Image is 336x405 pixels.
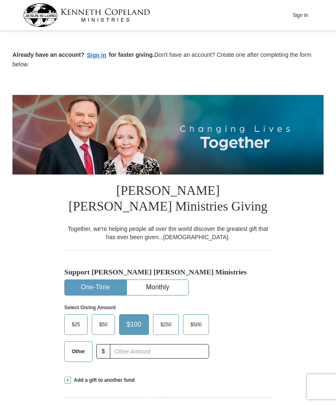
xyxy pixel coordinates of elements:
[68,318,84,331] span: $25
[68,345,89,358] span: Other
[12,51,324,68] p: Don't have an account? Create one after completing the form below.
[64,175,272,224] h1: [PERSON_NAME] [PERSON_NAME] Ministries Giving
[96,344,110,359] span: $
[23,3,150,27] img: kcm-header-logo.svg
[127,280,188,295] button: Monthly
[85,51,109,60] button: Sign in
[186,318,206,331] span: $500
[110,344,209,359] input: Other Amount
[95,318,112,331] span: $50
[71,377,135,384] span: Add a gift to another fund
[65,280,126,295] button: One-Time
[156,318,176,331] span: $250
[288,9,313,22] button: Sign In
[64,305,116,310] strong: Select Giving Amount
[12,51,154,58] strong: Already have an account? for faster giving.
[64,268,272,276] h5: Support [PERSON_NAME] [PERSON_NAME] Ministries
[122,318,146,331] span: $100
[64,225,272,241] div: Together, we're helping people all over the world discover the greatest gift that has ever been g...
